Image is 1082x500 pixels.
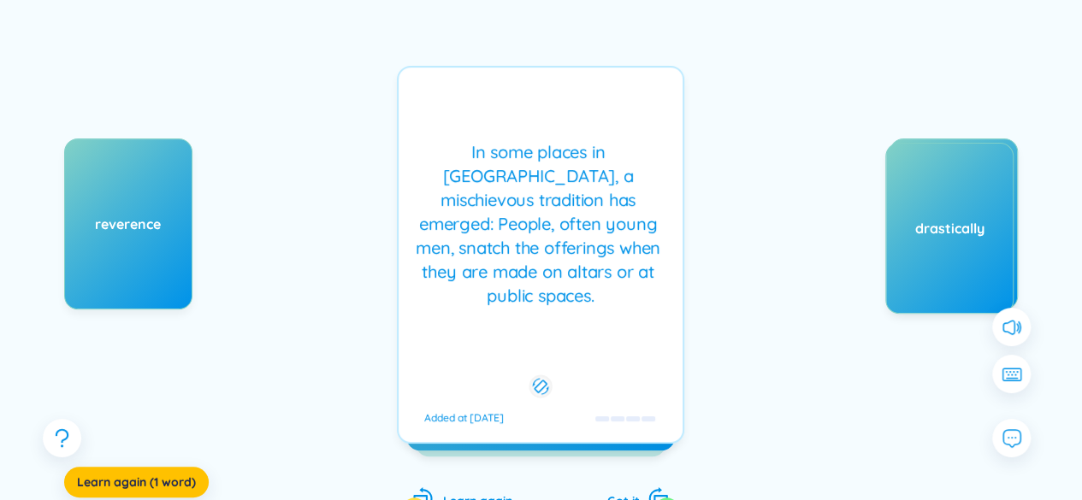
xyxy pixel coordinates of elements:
[65,215,192,233] div: reverence
[407,140,674,308] div: In some places in [GEOGRAPHIC_DATA], a mischievous tradition has emerged: People, often young men...
[77,474,196,491] span: Learn again (1 word)
[51,427,73,449] span: question
[424,411,504,425] div: Added at [DATE]
[64,467,209,497] button: Learn again (1 word)
[886,219,1013,238] div: drastically
[43,419,81,457] button: question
